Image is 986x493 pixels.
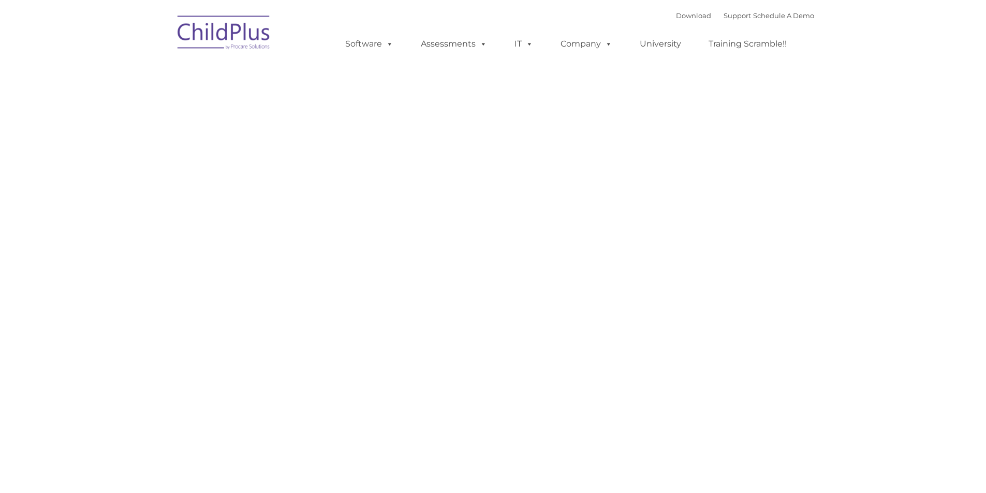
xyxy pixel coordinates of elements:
[550,34,623,54] a: Company
[698,34,797,54] a: Training Scramble!!
[172,8,276,60] img: ChildPlus by Procare Solutions
[676,11,814,20] font: |
[676,11,711,20] a: Download
[629,34,691,54] a: University
[724,11,751,20] a: Support
[335,34,404,54] a: Software
[753,11,814,20] a: Schedule A Demo
[410,34,497,54] a: Assessments
[504,34,543,54] a: IT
